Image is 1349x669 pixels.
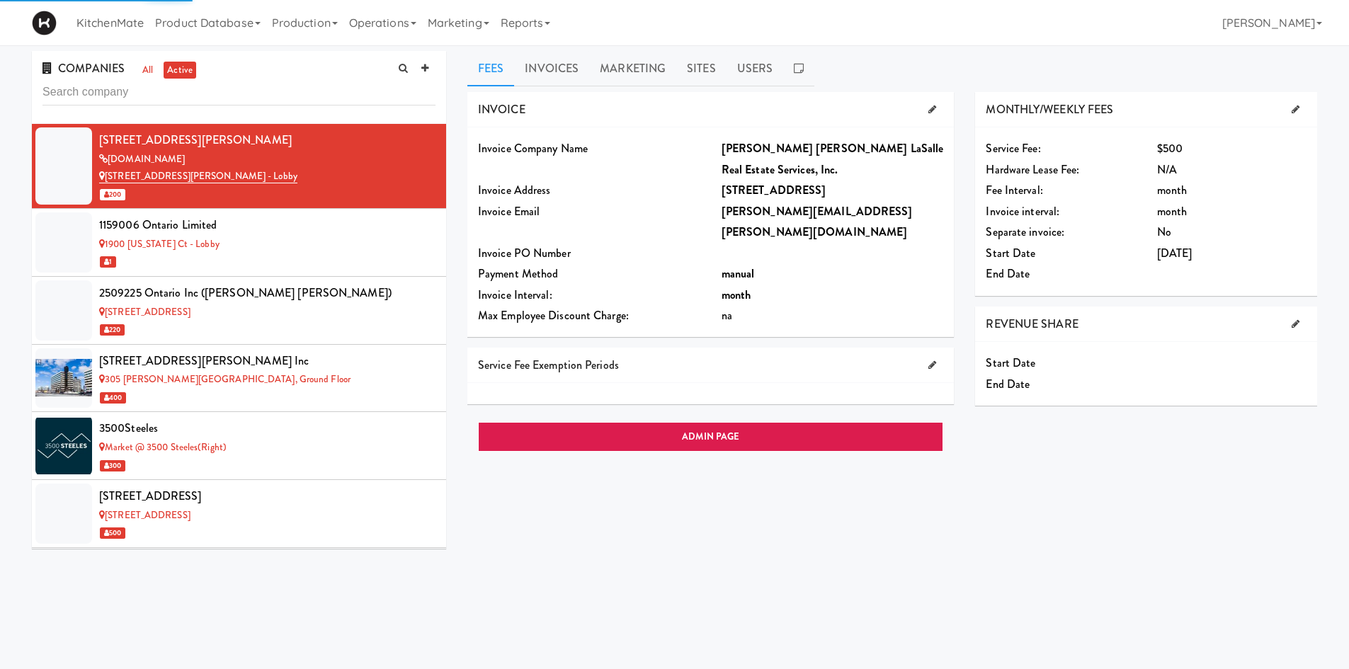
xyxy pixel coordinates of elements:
[478,265,558,282] span: Payment Method
[514,51,589,86] a: Invoices
[986,376,1030,392] span: End Date
[478,307,629,324] span: Max Employee Discount Charge:
[986,182,1042,198] span: Fee Interval:
[32,277,446,345] li: 2509225 Ontario Inc ([PERSON_NAME] [PERSON_NAME])[STREET_ADDRESS] 220
[478,203,540,219] span: Invoice Email
[986,224,1064,240] span: Separate invoice:
[478,101,525,118] span: INVOICE
[722,305,944,326] div: na
[1157,161,1177,178] span: N/A
[100,189,125,200] span: 200
[1157,182,1188,198] span: month
[99,350,436,372] div: [STREET_ADDRESS][PERSON_NAME] Inc
[100,256,116,268] span: 1
[986,101,1113,118] span: MONTHLY/WEEKLY FEES
[32,480,446,548] li: [STREET_ADDRESS][STREET_ADDRESS] 500
[722,203,913,241] b: [PERSON_NAME][EMAIL_ADDRESS][PERSON_NAME][DOMAIN_NAME]
[986,161,1079,178] span: Hardware Lease Fee:
[986,316,1078,332] span: REVENUE SHARE
[99,215,436,236] div: 1159006 Ontario Limited
[32,345,446,413] li: [STREET_ADDRESS][PERSON_NAME] Inc305 [PERSON_NAME][GEOGRAPHIC_DATA], Ground Floor 400
[32,11,57,35] img: Micromart
[32,209,446,277] li: 1159006 Ontario Limited1900 [US_STATE] Ct - Lobby 1
[1157,222,1307,243] div: No
[1157,203,1188,219] span: month
[478,422,943,452] a: ADMIN PAGE
[986,245,1035,261] span: Start Date
[100,527,125,539] span: 500
[99,169,297,183] a: [STREET_ADDRESS][PERSON_NAME] - Lobby
[589,51,676,86] a: Marketing
[99,440,227,454] a: Market @ 3500 Steeles(Right)
[478,245,571,261] span: Invoice PO Number
[676,51,727,86] a: Sites
[99,130,436,151] div: [STREET_ADDRESS][PERSON_NAME]
[100,392,126,404] span: 400
[99,508,190,522] a: [STREET_ADDRESS]
[100,460,125,471] span: 300
[467,51,514,86] a: Fees
[99,151,436,168] div: [DOMAIN_NAME]
[100,324,125,336] span: 220
[42,79,436,105] input: Search company
[478,140,588,156] span: Invoice Company Name
[722,182,826,198] b: [STREET_ADDRESS]
[139,62,156,79] a: all
[722,265,755,282] b: manual
[722,287,751,303] b: month
[1157,140,1183,156] span: $500
[722,140,944,178] b: [PERSON_NAME] [PERSON_NAME] LaSalle Real Estate Services, Inc.
[164,62,196,79] a: active
[99,282,436,304] div: 2509225 Ontario Inc ([PERSON_NAME] [PERSON_NAME])
[727,51,784,86] a: Users
[32,124,446,209] li: [STREET_ADDRESS][PERSON_NAME][DOMAIN_NAME][STREET_ADDRESS][PERSON_NAME] - Lobby 200
[986,355,1035,371] span: Start Date
[986,203,1059,219] span: Invoice interval:
[986,265,1030,282] span: End Date
[99,372,351,386] a: 305 [PERSON_NAME][GEOGRAPHIC_DATA], Ground Floor
[32,412,446,480] li: 3500SteelesMarket @ 3500 Steeles(Right) 300
[478,287,552,303] span: Invoice Interval:
[32,548,446,616] li: 50 [PERSON_NAME]50MINTHORN 1
[99,305,190,319] a: [STREET_ADDRESS]
[99,237,220,251] a: 1900 [US_STATE] Ct - Lobby
[478,182,551,198] span: Invoice Address
[42,60,125,76] span: COMPANIES
[1157,245,1193,261] span: [DATE]
[986,140,1040,156] span: Service Fee:
[99,418,436,439] div: 3500Steeles
[99,486,436,507] div: [STREET_ADDRESS]
[478,357,619,373] span: Service Fee Exemption Periods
